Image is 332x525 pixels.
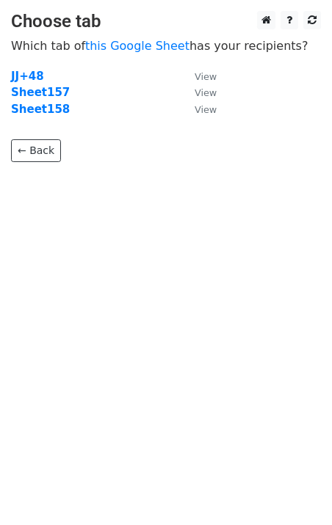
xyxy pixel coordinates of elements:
[11,11,321,32] h3: Choose tab
[11,103,70,116] a: Sheet158
[85,39,190,53] a: this Google Sheet
[11,70,44,83] a: JJ+48
[11,86,70,99] a: Sheet157
[180,103,217,116] a: View
[180,86,217,99] a: View
[11,139,61,162] a: ← Back
[180,70,217,83] a: View
[11,38,321,54] p: Which tab of has your recipients?
[195,104,217,115] small: View
[195,71,217,82] small: View
[195,87,217,98] small: View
